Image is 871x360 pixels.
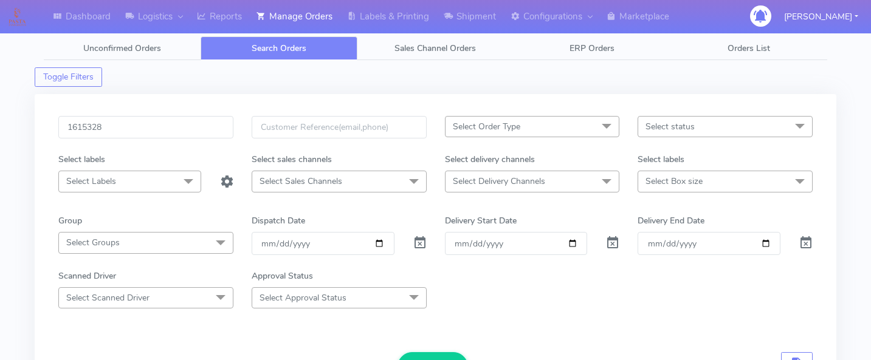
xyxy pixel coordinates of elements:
[66,237,120,248] span: Select Groups
[445,153,535,166] label: Select delivery channels
[638,214,704,227] label: Delivery End Date
[453,175,545,187] span: Select Delivery Channels
[58,270,116,282] label: Scanned Driver
[728,42,770,54] span: Orders List
[35,67,102,87] button: Toggle Filters
[252,270,313,282] label: Approval Status
[638,153,684,166] label: Select labels
[646,121,695,132] span: Select status
[66,292,150,304] span: Select Scanned Driver
[394,42,476,54] span: Sales Channel Orders
[66,175,116,187] span: Select Labels
[58,153,105,166] label: Select labels
[58,214,82,227] label: Group
[775,4,867,29] button: [PERSON_NAME]
[260,175,342,187] span: Select Sales Channels
[252,214,305,227] label: Dispatch Date
[252,42,306,54] span: Search Orders
[252,116,427,138] input: Customer Reference(email,phone)
[453,121,520,132] span: Select Order Type
[646,175,703,187] span: Select Box size
[570,42,615,54] span: ERP Orders
[44,36,827,60] ul: Tabs
[260,292,346,304] span: Select Approval Status
[445,214,517,227] label: Delivery Start Date
[252,153,332,166] label: Select sales channels
[83,42,161,54] span: Unconfirmed Orders
[58,116,233,138] input: Order Id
